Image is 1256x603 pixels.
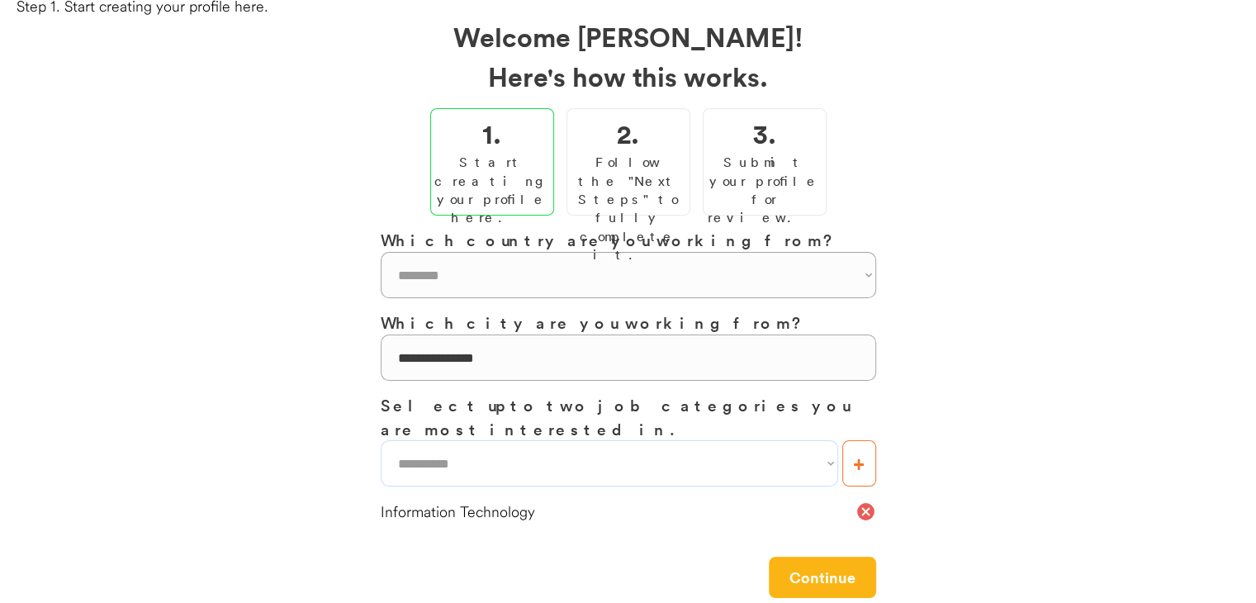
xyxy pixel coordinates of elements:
h3: Which country are you working from? [381,228,876,252]
h2: 2. [617,113,639,153]
div: Information Technology [381,501,856,522]
div: Follow the "Next Steps" to fully complete it. [571,153,685,264]
h2: 3. [753,113,776,153]
button: + [842,440,876,487]
div: Start creating your profile here. [434,153,550,227]
button: cancel [856,501,876,522]
h3: Select up to two job categories you are most interested in. [381,393,876,440]
h3: Which city are you working from? [381,311,876,335]
h2: 1. [482,113,501,153]
div: Submit your profile for review. [708,153,822,227]
button: Continue [769,557,876,598]
h2: Welcome [PERSON_NAME]! Here's how this works. [381,17,876,96]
